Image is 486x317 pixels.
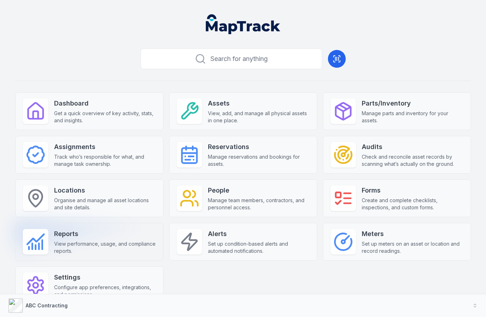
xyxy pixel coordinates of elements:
[208,142,310,152] strong: Reservations
[362,142,464,152] strong: Audits
[323,223,471,261] a: MetersSet up meters on an asset or location and record readings.
[141,48,322,69] button: Search for anything
[169,223,317,261] a: AlertsSet up condition-based alerts and automated notifications.
[362,110,464,124] span: Manage parts and inventory for your assets.
[362,229,464,239] strong: Meters
[15,92,163,130] a: DashboardGet a quick overview of key activity, stats, and insights.
[323,92,471,130] a: Parts/InventoryManage parts and inventory for your assets.
[54,153,156,168] span: Track who’s responsible for what, and manage task ownership.
[362,240,464,255] span: Set up meters on an asset or location and record readings.
[26,302,68,308] strong: ABC Contracting
[362,98,464,108] strong: Parts/Inventory
[210,54,268,64] span: Search for anything
[208,240,310,255] span: Set up condition-based alerts and automated notifications.
[54,240,156,255] span: View performance, usage, and compliance reports.
[208,110,310,124] span: View, add, and manage all physical assets in one place.
[54,284,156,298] span: Configure app preferences, integrations, and permissions.
[208,197,310,211] span: Manage team members, contractors, and personnel access.
[208,229,310,239] strong: Alerts
[15,136,163,174] a: AssignmentsTrack who’s responsible for what, and manage task ownership.
[15,266,163,304] a: SettingsConfigure app preferences, integrations, and permissions.
[54,110,156,124] span: Get a quick overview of key activity, stats, and insights.
[208,98,310,108] strong: Assets
[362,185,464,195] strong: Forms
[54,142,156,152] strong: Assignments
[54,197,156,211] span: Organise and manage all asset locations and site details.
[169,92,317,130] a: AssetsView, add, and manage all physical assets in one place.
[15,179,163,217] a: LocationsOrganise and manage all asset locations and site details.
[323,136,471,174] a: AuditsCheck and reconcile asset records by scanning what’s actually on the ground.
[169,179,317,217] a: PeopleManage team members, contractors, and personnel access.
[208,153,310,168] span: Manage reservations and bookings for assets.
[194,14,292,34] nav: Global
[54,272,156,282] strong: Settings
[54,98,156,108] strong: Dashboard
[362,153,464,168] span: Check and reconcile asset records by scanning what’s actually on the ground.
[15,223,163,261] a: ReportsView performance, usage, and compliance reports.
[169,136,317,174] a: ReservationsManage reservations and bookings for assets.
[208,185,310,195] strong: People
[54,185,156,195] strong: Locations
[323,179,471,217] a: FormsCreate and complete checklists, inspections, and custom forms.
[54,229,156,239] strong: Reports
[362,197,464,211] span: Create and complete checklists, inspections, and custom forms.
